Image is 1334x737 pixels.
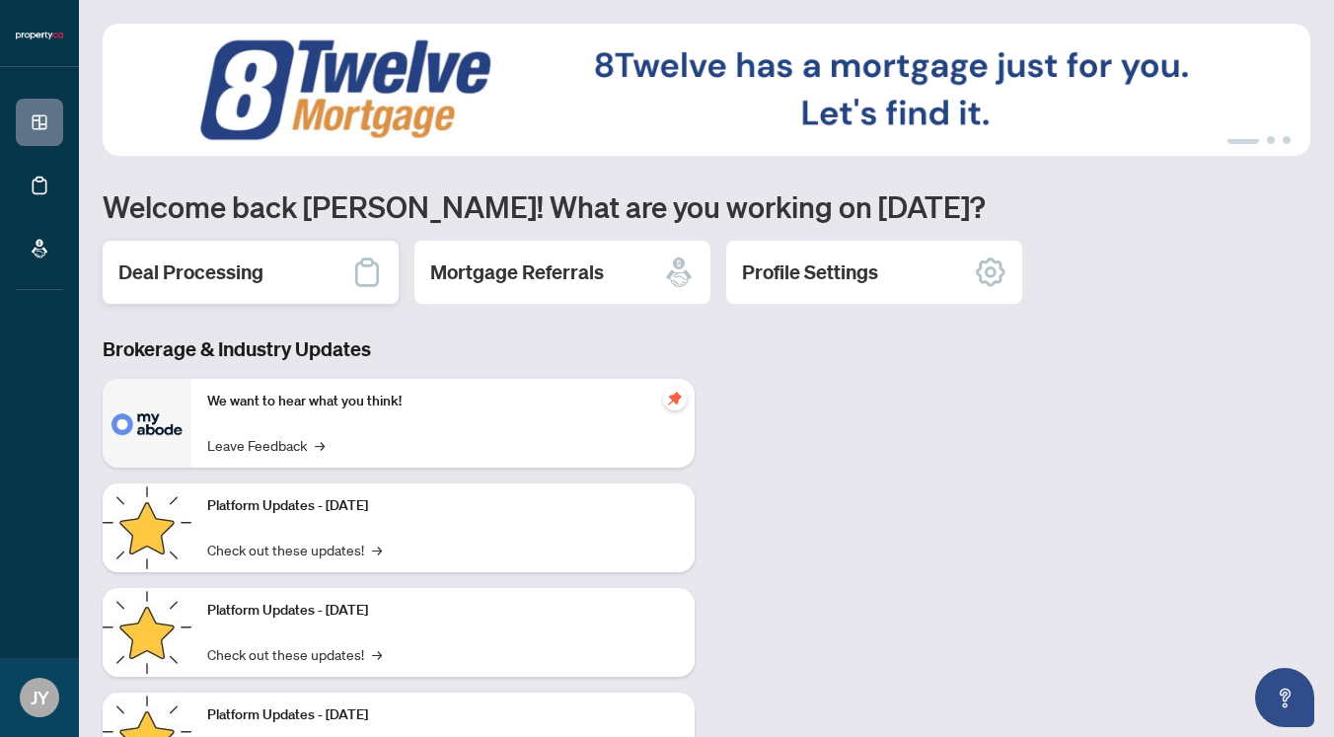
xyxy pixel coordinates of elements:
[1267,136,1275,144] button: 2
[742,258,878,286] h2: Profile Settings
[103,379,191,468] img: We want to hear what you think!
[315,434,325,456] span: →
[430,258,604,286] h2: Mortgage Referrals
[1255,668,1314,727] button: Open asap
[207,643,382,665] a: Check out these updates!→
[1283,136,1291,144] button: 3
[103,24,1310,156] img: Slide 0
[207,391,679,412] p: We want to hear what you think!
[103,588,191,677] img: Platform Updates - July 8, 2025
[372,539,382,560] span: →
[207,495,679,517] p: Platform Updates - [DATE]
[207,434,325,456] a: Leave Feedback→
[103,335,695,363] h3: Brokerage & Industry Updates
[663,387,687,410] span: pushpin
[103,483,191,572] img: Platform Updates - July 21, 2025
[16,30,63,41] img: logo
[207,600,679,622] p: Platform Updates - [DATE]
[1227,136,1259,144] button: 1
[103,187,1310,225] h1: Welcome back [PERSON_NAME]! What are you working on [DATE]?
[372,643,382,665] span: →
[31,684,49,711] span: JY
[207,539,382,560] a: Check out these updates!→
[118,258,263,286] h2: Deal Processing
[207,704,679,726] p: Platform Updates - [DATE]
